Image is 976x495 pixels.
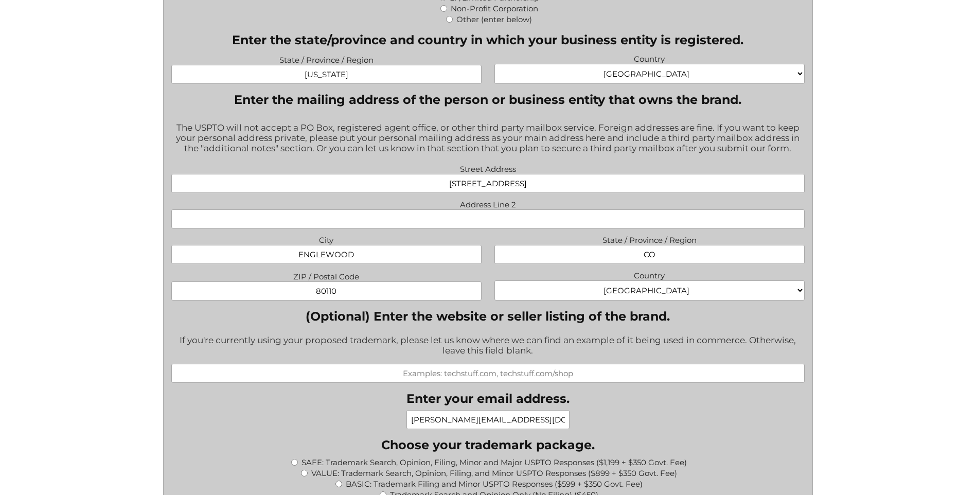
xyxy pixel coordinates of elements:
[346,479,643,489] label: BASIC: Trademark Filing and Minor USPTO Responses ($599 + $350 Govt. Fee)
[494,268,805,280] label: Country
[406,391,570,406] label: Enter your email address.
[171,116,805,162] div: The USPTO will not accept a PO Box, registered agent office, or other third party mailbox service...
[494,233,805,245] label: State / Province / Region
[171,162,805,174] label: Street Address
[301,457,687,467] label: SAFE: Trademark Search, Opinion, Filing, Minor and Major USPTO Responses ($1,199 + $350 Govt. Fee)
[171,233,482,245] label: City
[171,328,805,364] div: If you're currently using your proposed trademark, please let us know where we can find an exampl...
[381,437,595,452] legend: Choose your trademark package.
[451,4,538,13] label: Non-Profit Corporation
[456,14,532,24] label: Other (enter below)
[494,51,805,64] label: Country
[171,52,482,65] label: State / Province / Region
[311,468,677,478] label: VALUE: Trademark Search, Opinion, Filing, and Minor USPTO Responses ($899 + $350 Govt. Fee)
[234,92,741,107] legend: Enter the mailing address of the person or business entity that owns the brand.
[171,269,482,281] label: ZIP / Postal Code
[232,32,743,47] legend: Enter the state/province and country in which your business entity is registered.
[171,364,805,383] input: Examples: techstuff.com, techstuff.com/shop
[171,197,805,209] label: Address Line 2
[171,309,805,324] label: (Optional) Enter the website or seller listing of the brand.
